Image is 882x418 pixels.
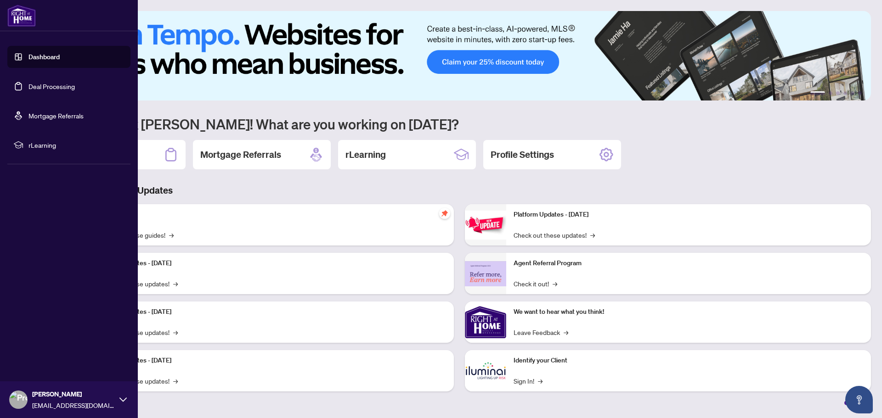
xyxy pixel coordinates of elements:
h2: rLearning [345,148,386,161]
span: → [173,376,178,386]
span: → [553,279,557,289]
p: Platform Updates - [DATE] [96,307,447,317]
p: Agent Referral Program [514,258,864,268]
span: → [169,230,174,240]
button: 4 [843,91,847,95]
span: [PERSON_NAME] [32,389,115,399]
span: [EMAIL_ADDRESS][DOMAIN_NAME] [32,400,115,410]
span: → [173,279,178,289]
span: → [173,327,178,337]
h3: Brokerage & Industry Updates [48,184,871,197]
a: Check out these updates!→ [514,230,595,240]
span: pushpin [439,208,450,219]
h2: Mortgage Referrals [200,148,281,161]
span: rLearning [28,140,124,150]
a: Dashboard [28,53,60,61]
img: Profile Icon [10,391,27,408]
button: 6 [858,91,862,95]
button: 3 [836,91,840,95]
p: Identify your Client [514,356,864,366]
p: Platform Updates - [DATE] [96,258,447,268]
p: Platform Updates - [DATE] [96,356,447,366]
h1: Welcome back [PERSON_NAME]! What are you working on [DATE]? [48,115,871,133]
img: Platform Updates - June 23, 2025 [465,211,506,240]
button: 1 [810,91,825,95]
img: Identify your Client [465,350,506,391]
button: 5 [851,91,854,95]
a: Leave Feedback→ [514,327,568,337]
img: Agent Referral Program [465,261,506,286]
button: Open asap [845,386,873,413]
img: We want to hear what you think! [465,301,506,343]
a: Check it out!→ [514,279,557,289]
img: logo [7,5,36,27]
p: Self-Help [96,210,447,220]
a: Deal Processing [28,82,75,90]
p: We want to hear what you think! [514,307,864,317]
img: Slide 0 [48,11,871,100]
a: Mortgage Referrals [28,111,84,120]
span: → [590,230,595,240]
span: → [538,376,543,386]
p: Platform Updates - [DATE] [514,210,864,220]
a: Sign In!→ [514,376,543,386]
button: 2 [829,91,832,95]
span: → [564,327,568,337]
h2: Profile Settings [491,148,554,161]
